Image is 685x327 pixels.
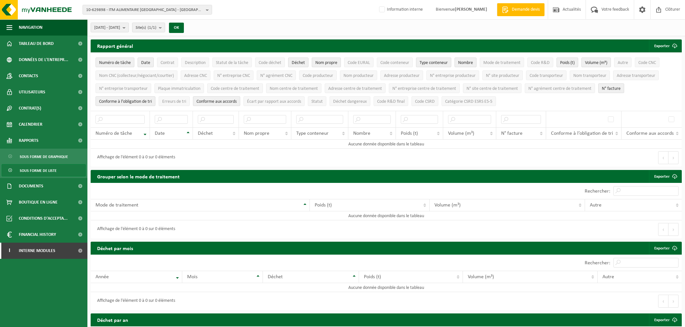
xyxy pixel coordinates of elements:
[668,223,679,236] button: Next
[94,295,175,307] div: Affichage de l'élément 0 à 0 sur 0 éléments
[649,39,681,52] button: Exporter
[468,274,494,280] span: Volume (m³)
[19,100,41,116] span: Contrat(s)
[95,96,155,106] button: Conforme à l’obligation de tri : Activate to sort
[255,58,285,67] button: Code déchetCode déchet: Activate to sort
[185,60,206,65] span: Description
[259,60,281,65] span: Code déchet
[95,83,151,93] button: N° entreprise transporteurN° entreprise transporteur: Activate to sort
[602,86,621,91] span: N° facture
[19,210,68,227] span: Conditions d'accepta...
[141,60,150,65] span: Date
[626,131,674,136] span: Conforme aux accords
[442,96,496,106] button: Catégorie CSRD ESRS E5-5Catégorie CSRD ESRS E5-5: Activate to sort
[244,131,269,136] span: Nom propre
[486,73,519,78] span: N° site producteur
[308,96,326,106] button: StatutStatut: Activate to sort
[585,189,610,194] label: Rechercher:
[95,274,109,280] span: Année
[668,151,679,164] button: Next
[380,70,423,80] button: Adresse producteurAdresse producteur: Activate to sort
[343,73,374,78] span: Nom producteur
[211,86,259,91] span: Code centre de traitement
[184,73,207,78] span: Adresse CNC
[455,7,487,12] strong: [PERSON_NAME]
[638,60,656,65] span: Code CNC
[344,58,374,67] button: Code EURALCode EURAL: Activate to sort
[510,6,541,13] span: Demande devis
[380,60,409,65] span: Code conteneur
[91,283,682,292] td: Aucune donnée disponible dans le tableau
[377,99,405,104] span: Code R&D final
[445,99,492,104] span: Catégorie CSRD ESRS E5-5
[19,194,58,210] span: Boutique en ligne
[497,3,545,16] a: Demande devis
[389,83,460,93] button: N° entreprise centre de traitementN° entreprise centre de traitement: Activate to sort
[455,58,477,67] button: NombreNombre: Activate to sort
[430,73,476,78] span: N° entreprise producteur
[526,70,567,80] button: Code transporteurCode transporteur: Activate to sort
[416,58,451,67] button: Type conteneurType conteneur: Activate to sort
[99,99,152,104] span: Conforme à l’obligation de tri
[187,274,197,280] span: Mois
[193,96,240,106] button: Conforme aux accords : Activate to sort
[466,86,518,91] span: N° site centre de traitement
[260,73,292,78] span: N° agrément CNC
[585,60,607,65] span: Volume (m³)
[618,60,628,65] span: Autre
[212,58,252,67] button: Statut de la tâcheStatut de la tâche: Activate to sort
[157,58,178,67] button: ContratContrat: Activate to sort
[91,211,682,220] td: Aucune donnée disponible dans le tableau
[560,60,575,65] span: Poids (t)
[19,178,43,194] span: Documents
[392,86,456,91] span: N° entreprise centre de traitement
[136,23,156,33] span: Site(s)
[340,70,377,80] button: Nom producteurNom producteur: Activate to sort
[483,60,521,65] span: Mode de traitement
[94,152,175,163] div: Affichage de l'élément 0 à 0 sur 0 éléments
[83,5,212,15] button: 10-629898 - ITM ALIMENTAIRE [GEOGRAPHIC_DATA] - [GEOGRAPHIC_DATA]
[2,150,86,163] a: Sous forme de graphique
[91,39,140,52] h2: Rapport général
[155,131,165,136] span: Date
[303,73,333,78] span: Code producteur
[602,274,614,280] span: Autre
[198,131,213,136] span: Déchet
[132,23,165,32] button: Site(s)(1/1)
[19,84,45,100] span: Utilisateurs
[6,243,12,259] span: I
[384,73,420,78] span: Adresse producteur
[181,58,209,67] button: DescriptionDescription: Activate to sort
[482,70,523,80] button: N° site producteurN° site producteur : Activate to sort
[91,170,186,183] h2: Grouper selon le mode de traitement
[19,116,42,132] span: Calendrier
[420,60,448,65] span: Type conteneur
[556,58,578,67] button: Poids (t)Poids (t): Activate to sort
[94,224,175,235] div: Affichage de l'élément 0 à 0 sur 0 éléments
[2,164,86,176] a: Sous forme de liste
[288,58,309,67] button: DéchetDéchet: Activate to sort
[20,151,68,163] span: Sous forme de graphique
[570,70,610,80] button: Nom transporteurNom transporteur: Activate to sort
[525,83,595,93] button: N° agrément centre de traitementN° agrément centre de traitement: Activate to sort
[590,203,601,208] span: Autre
[377,58,413,67] button: Code conteneurCode conteneur: Activate to sort
[581,58,611,67] button: Volume (m³)Volume (m³): Activate to sort
[99,73,174,78] span: Nom CNC (collecteur/négociant/courtier)
[95,203,138,208] span: Mode de traitement
[458,60,473,65] span: Nombre
[270,86,318,91] span: Nom centre de traitement
[325,83,386,93] button: Adresse centre de traitementAdresse centre de traitement: Activate to sort
[415,99,435,104] span: Code CSRD
[19,19,42,36] span: Navigation
[573,73,606,78] span: Nom transporteur
[91,23,129,32] button: [DATE] - [DATE]
[463,83,522,93] button: N° site centre de traitementN° site centre de traitement: Activate to sort
[158,86,200,91] span: Plaque immatriculation
[311,99,323,104] span: Statut
[19,52,68,68] span: Données de l'entrepr...
[614,58,632,67] button: AutreAutre: Activate to sort
[148,26,156,30] count: (1/1)
[292,60,305,65] span: Déchet
[598,83,624,93] button: N° factureN° facture: Activate to sort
